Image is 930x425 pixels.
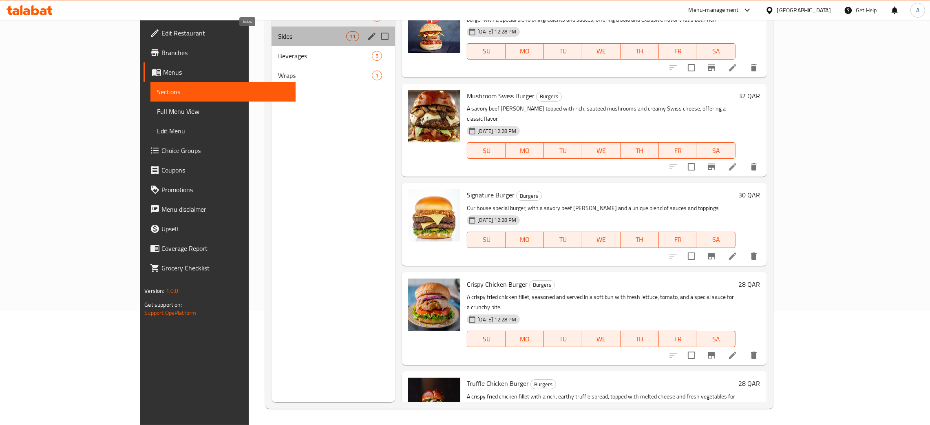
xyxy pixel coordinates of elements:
[506,331,544,347] button: MO
[536,92,562,102] div: Burgers
[585,234,617,246] span: WE
[728,350,738,360] a: Edit menu item
[700,45,732,57] span: SA
[144,199,296,219] a: Menu disclaimer
[471,45,502,57] span: SU
[474,127,519,135] span: [DATE] 12:28 PM
[467,43,506,60] button: SU
[530,280,554,290] span: Burgers
[161,263,289,273] span: Grocery Checklist
[621,331,659,347] button: TH
[161,224,289,234] span: Upsell
[547,145,579,157] span: TU
[467,104,735,124] p: A savory beef [PERSON_NAME] topped with rich, sauteed mushrooms and creamy Swiss cheese, offering...
[547,45,579,57] span: TU
[529,280,555,290] div: Burgers
[662,333,694,345] span: FR
[471,234,502,246] span: SU
[517,191,541,201] span: Burgers
[585,333,617,345] span: WE
[144,23,296,43] a: Edit Restaurant
[467,232,506,248] button: SU
[471,333,502,345] span: SU
[161,185,289,195] span: Promotions
[728,251,738,261] a: Edit menu item
[144,160,296,180] a: Coupons
[547,333,579,345] span: TU
[372,72,382,80] span: 1
[366,30,378,42] button: edit
[621,232,659,248] button: TH
[509,333,541,345] span: MO
[585,145,617,157] span: WE
[467,377,529,390] span: Truffle Chicken Burger
[161,146,289,155] span: Choice Groups
[547,234,579,246] span: TU
[744,246,764,266] button: delete
[509,45,541,57] span: MO
[161,165,289,175] span: Coupons
[150,102,296,121] a: Full Menu View
[467,292,735,312] p: A crispy fried chicken fillet, seasoned and served in a soft bun with fresh lettuce, tomato, and ...
[278,51,372,61] span: Beverages
[683,248,700,265] span: Select to update
[544,43,582,60] button: TU
[683,158,700,175] span: Select to update
[144,308,196,318] a: Support.OpsPlatform
[471,145,502,157] span: SU
[506,43,544,60] button: MO
[702,58,721,77] button: Branch-specific-item
[683,59,700,76] span: Select to update
[624,145,656,157] span: TH
[408,279,460,331] img: Crispy Chicken Burger
[739,90,760,102] h6: 32 QAR
[509,234,541,246] span: MO
[474,316,519,323] span: [DATE] 12:28 PM
[144,141,296,160] a: Choice Groups
[163,67,289,77] span: Menus
[702,157,721,177] button: Branch-specific-item
[659,142,697,159] button: FR
[700,234,732,246] span: SA
[702,345,721,365] button: Branch-specific-item
[582,43,621,60] button: WE
[161,204,289,214] span: Menu disclaimer
[144,43,296,62] a: Branches
[697,232,736,248] button: SA
[697,331,736,347] button: SA
[278,71,372,80] span: Wraps
[150,82,296,102] a: Sections
[161,48,289,58] span: Branches
[624,234,656,246] span: TH
[408,1,460,53] img: Oasis Special Burger
[157,106,289,116] span: Full Menu View
[408,90,460,142] img: Mushroom Swiss Burger
[144,286,164,296] span: Version:
[728,63,738,73] a: Edit menu item
[662,45,694,57] span: FR
[467,203,735,213] p: Our house special burger, with a savory beef [PERSON_NAME] and a unique blend of sauces and toppings
[700,145,732,157] span: SA
[467,278,528,290] span: Crispy Chicken Burger
[728,162,738,172] a: Edit menu item
[659,232,697,248] button: FR
[506,232,544,248] button: MO
[624,45,656,57] span: TH
[916,6,919,15] span: A
[372,71,382,80] div: items
[659,331,697,347] button: FR
[516,191,542,201] div: Burgers
[621,142,659,159] button: TH
[144,258,296,278] a: Grocery Checklist
[144,239,296,258] a: Coverage Report
[506,142,544,159] button: MO
[467,142,506,159] button: SU
[272,4,395,89] nav: Menu sections
[531,380,556,389] span: Burgers
[509,145,541,157] span: MO
[744,157,764,177] button: delete
[157,87,289,97] span: Sections
[744,345,764,365] button: delete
